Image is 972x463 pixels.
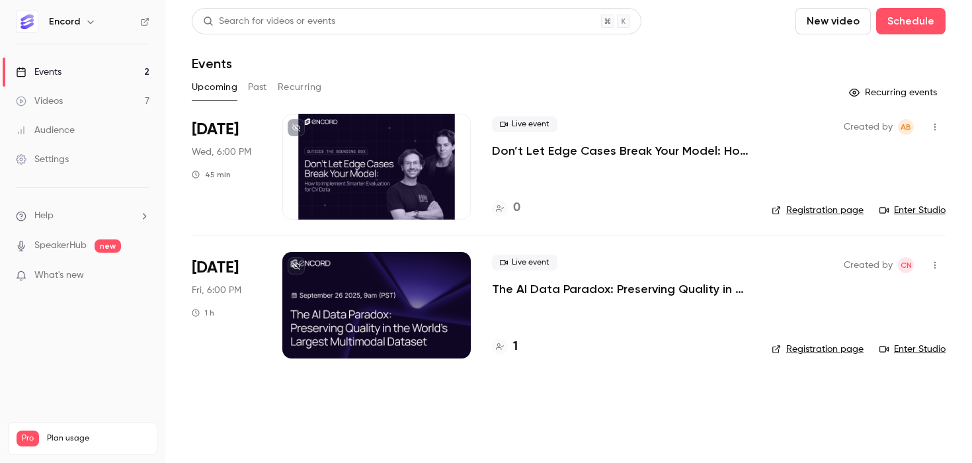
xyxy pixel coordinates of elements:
[772,204,864,217] a: Registration page
[492,281,750,297] a: The AI Data Paradox: Preserving Quality in the World's Largest Multimodal Dataset
[17,431,39,446] span: Pro
[772,343,864,356] a: Registration page
[843,82,946,103] button: Recurring events
[34,209,54,223] span: Help
[16,209,149,223] li: help-dropdown-opener
[492,338,518,356] a: 1
[16,65,61,79] div: Events
[901,119,911,135] span: AB
[278,77,322,98] button: Recurring
[492,143,750,159] a: Don’t Let Edge Cases Break Your Model: How to Implement Smarter Evaluation for CV Data
[192,284,241,297] span: Fri, 6:00 PM
[492,116,557,132] span: Live event
[795,8,871,34] button: New video
[192,114,261,220] div: Sep 24 Wed, 5:00 PM (Europe/London)
[492,255,557,271] span: Live event
[844,119,893,135] span: Created by
[95,239,121,253] span: new
[879,204,946,217] a: Enter Studio
[898,257,914,273] span: Chloe Noble
[203,15,335,28] div: Search for videos or events
[16,153,69,166] div: Settings
[248,77,267,98] button: Past
[513,199,520,217] h4: 0
[134,270,149,282] iframe: Noticeable Trigger
[192,257,239,278] span: [DATE]
[192,146,251,159] span: Wed, 6:00 PM
[492,199,520,217] a: 0
[34,239,87,253] a: SpeakerHub
[876,8,946,34] button: Schedule
[16,124,75,137] div: Audience
[47,433,149,444] span: Plan usage
[192,169,231,180] div: 45 min
[16,95,63,108] div: Videos
[192,252,261,358] div: Sep 26 Fri, 5:00 PM (Europe/London)
[49,15,80,28] h6: Encord
[17,11,38,32] img: Encord
[192,77,237,98] button: Upcoming
[898,119,914,135] span: Annabel Benjamin
[34,269,84,282] span: What's new
[192,308,214,318] div: 1 h
[844,257,893,273] span: Created by
[192,119,239,140] span: [DATE]
[513,338,518,356] h4: 1
[192,56,232,71] h1: Events
[879,343,946,356] a: Enter Studio
[901,257,912,273] span: CN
